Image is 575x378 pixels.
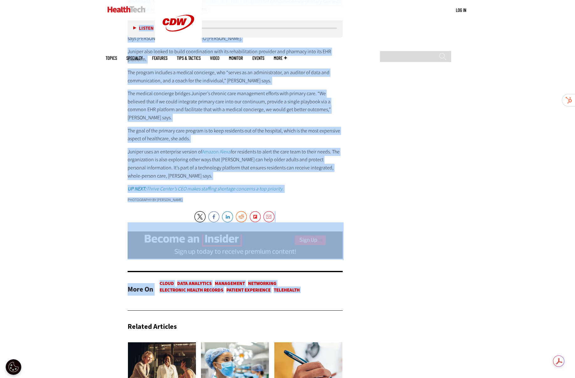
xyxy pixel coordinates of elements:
[108,6,145,13] img: Home
[248,280,277,287] a: Networking
[274,287,300,293] a: Telehealth
[252,56,264,60] a: Events
[226,287,271,293] a: Patient Experience
[128,185,284,192] em: Thrive Center’s CEO makes staffing shortage concerns a top priority.
[6,359,21,375] div: Cookie Settings
[160,280,174,287] a: Cloud
[229,56,243,60] a: MonITor
[128,185,284,192] a: UP NEXT:Thrive Center’s CEO makes staffing shortage concerns a top priority.
[456,7,466,13] a: Log in
[274,56,287,60] span: More
[155,41,202,48] a: CDW
[128,127,343,143] p: The goal of the primary care program is to keep residents out of the hospital, which is the most ...
[128,185,146,192] strong: UP NEXT:
[202,148,231,155] a: Amazon Alexa
[126,56,143,60] span: Specialty
[456,7,466,13] div: User menu
[210,56,219,60] a: Video
[6,359,21,375] button: Open Preferences
[177,56,201,60] a: Tips & Tactics
[160,287,223,293] a: Electronic Health Records
[106,56,117,60] span: Topics
[128,148,343,180] p: Juniper uses an enterprise version of for residents to alert the care team to their needs. The or...
[177,280,212,287] a: Data Analytics
[152,56,167,60] a: Features
[128,90,343,122] p: The medical concierge bridges Juniper’s chronic care management efforts with primary care. “We be...
[128,69,343,85] p: The program includes a medical concierge, who “serves as an administrator, an auditor of data and...
[128,323,177,330] h3: Related Articles
[128,198,343,202] div: Photography by [PERSON_NAME]
[215,280,245,287] a: Management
